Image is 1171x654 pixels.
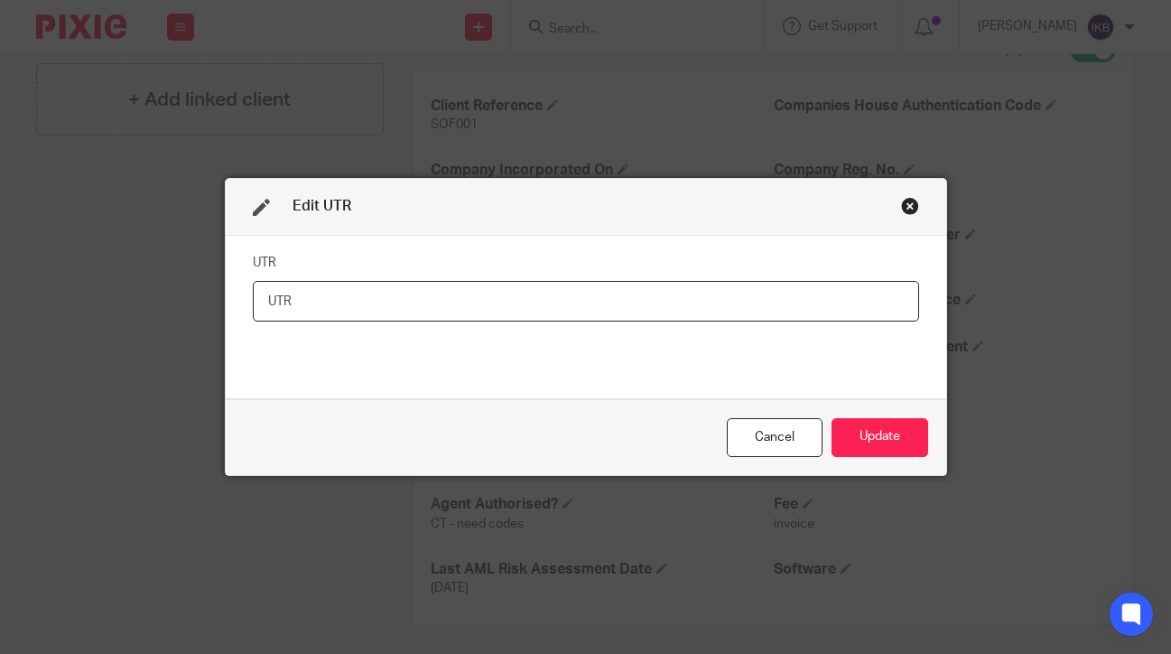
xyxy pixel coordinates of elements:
[832,418,928,457] button: Update
[253,254,276,272] label: UTR
[901,197,919,215] div: Close this dialog window
[293,199,351,213] span: Edit UTR
[727,418,822,457] div: Close this dialog window
[253,281,919,322] input: UTR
